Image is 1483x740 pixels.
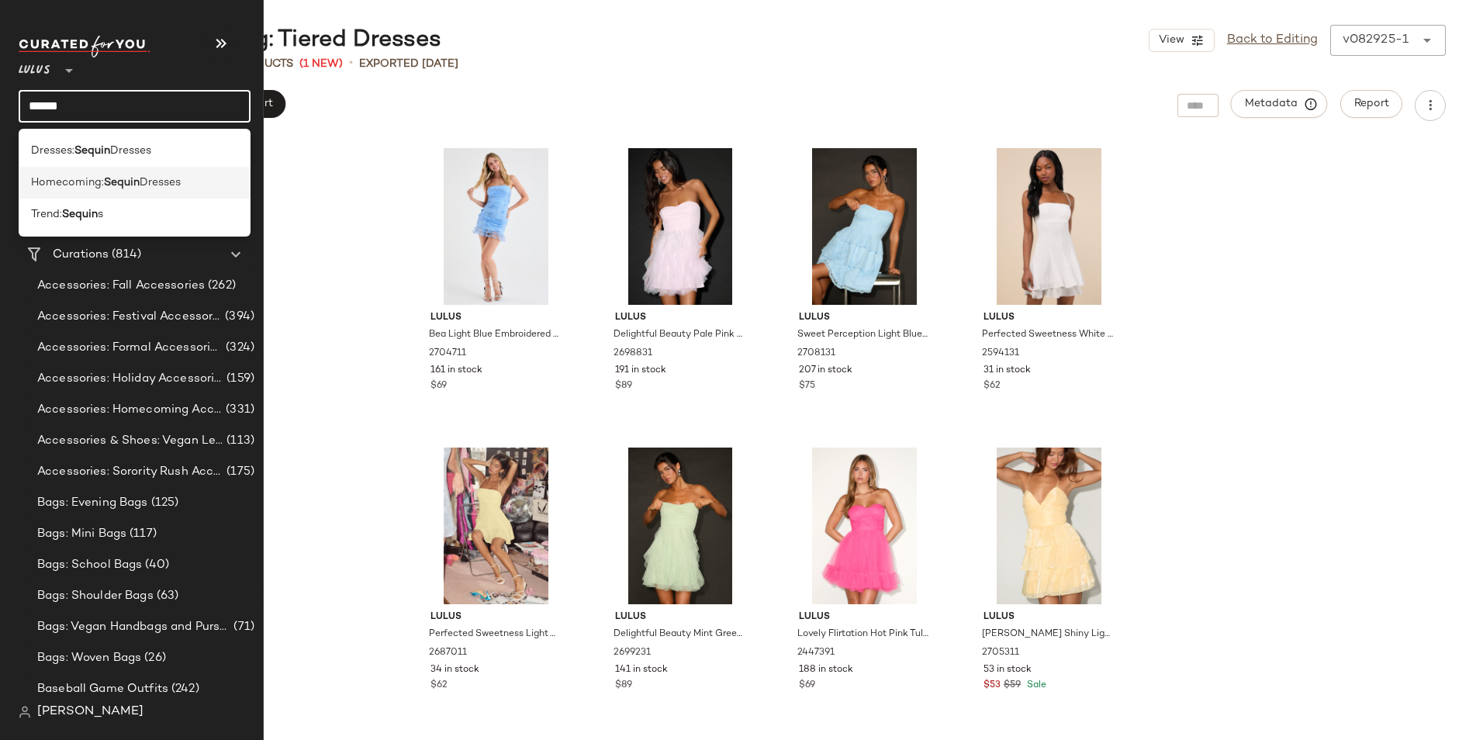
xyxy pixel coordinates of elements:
[37,703,143,721] span: [PERSON_NAME]
[126,525,157,543] span: (117)
[430,311,562,325] span: Lulus
[786,448,942,604] img: 2447391_2_01_hero_Retakes_2025-08-28.jpg
[1343,31,1409,50] div: v082925-1
[140,175,181,191] span: Dresses
[104,175,140,191] b: Sequin
[615,364,666,378] span: 191 in stock
[983,311,1115,325] span: Lulus
[797,347,835,361] span: 2708131
[614,628,745,641] span: Delightful Beauty Mint Green Mesh Strapless Ruffled Mini Dress
[615,379,632,393] span: $89
[19,36,150,57] img: cfy_white_logo.C9jOOHJF.svg
[429,628,560,641] span: Perfected Sweetness Light Yellow Pleated Tiered Mini Dress
[983,663,1032,677] span: 53 in stock
[1231,90,1328,118] button: Metadata
[223,370,254,388] span: (159)
[37,587,154,605] span: Bags: Shoulder Bags
[1149,29,1214,52] button: View
[349,54,353,73] span: •
[74,143,110,159] b: Sequin
[148,494,179,512] span: (125)
[37,401,223,419] span: Accessories: Homecoming Accessories
[971,148,1127,305] img: 12460561_2594131.jpg
[31,175,104,191] span: Homecoming:
[614,646,651,660] span: 2699231
[797,646,835,660] span: 2447391
[1157,34,1184,47] span: View
[37,680,168,698] span: Baseball Game Outfits
[1244,97,1315,111] span: Metadata
[983,610,1115,624] span: Lulus
[230,618,254,636] span: (71)
[430,379,447,393] span: $69
[142,556,169,574] span: (40)
[983,679,1001,693] span: $53
[429,646,467,660] span: 2687011
[430,663,479,677] span: 34 in stock
[983,379,1001,393] span: $62
[603,148,759,305] img: 2698831_02_front_2025-06-12.jpg
[37,277,205,295] span: Accessories: Fall Accessories
[19,706,31,718] img: svg%3e
[799,311,930,325] span: Lulus
[31,206,62,223] span: Trend:
[614,328,745,342] span: Delightful Beauty Pale Pink Mesh Strapless Ruffled Mini Dress
[1004,679,1021,693] span: $59
[37,556,142,574] span: Bags: School Bags
[37,494,148,512] span: Bags: Evening Bags
[37,525,126,543] span: Bags: Mini Bags
[797,628,928,641] span: Lovely Flirtation Hot Pink Tulle Strapless Bustier Mini Dress
[615,679,632,693] span: $89
[168,680,199,698] span: (242)
[99,25,441,56] div: Homecoming: Tiered Dresses
[429,347,466,361] span: 2704711
[614,347,652,361] span: 2698831
[786,148,942,305] img: 2708131_01_hero_2025-07-17.jpg
[982,347,1019,361] span: 2594131
[359,56,458,72] p: Exported [DATE]
[1024,680,1046,690] span: Sale
[418,448,574,604] img: 12910361_2687011.jpg
[62,206,98,223] b: Sequin
[1340,90,1402,118] button: Report
[982,628,1113,641] span: [PERSON_NAME] Shiny Light Yellow Tiered Mini Dress
[799,663,853,677] span: 188 in stock
[37,339,223,357] span: Accessories: Formal Accessories
[299,56,343,72] span: (1 New)
[37,308,222,326] span: Accessories: Festival Accessories
[615,311,746,325] span: Lulus
[430,679,448,693] span: $62
[971,448,1127,604] img: 2705311_01_hero_2025-07-22.jpg
[430,364,482,378] span: 161 in stock
[98,206,103,223] span: s
[19,53,50,81] span: Lulus
[797,328,928,342] span: Sweet Perception Light Blue Lace Strapless Tiered Mini Dress
[799,679,815,693] span: $69
[982,328,1113,342] span: Perfected Sweetness White Pleated Tiered Mini Dress
[429,328,560,342] span: Bea Light Blue Embroidered Mesh Ruffled Mini Dress
[37,463,223,481] span: Accessories: Sorority Rush Accessories
[31,143,74,159] span: Dresses:
[603,448,759,604] img: 2699231_08_misc_2025-07-14_1.jpg
[983,364,1031,378] span: 31 in stock
[799,364,852,378] span: 207 in stock
[37,432,223,450] span: Accessories & Shoes: Vegan Leather
[154,587,179,605] span: (63)
[205,277,236,295] span: (262)
[1353,98,1389,110] span: Report
[53,246,109,264] span: Curations
[141,649,166,667] span: (26)
[222,308,254,326] span: (394)
[799,610,930,624] span: Lulus
[110,143,151,159] span: Dresses
[37,649,141,667] span: Bags: Woven Bags
[223,463,254,481] span: (175)
[799,379,815,393] span: $75
[223,339,254,357] span: (324)
[37,618,230,636] span: Bags: Vegan Handbags and Purses
[982,646,1019,660] span: 2705311
[37,370,223,388] span: Accessories: Holiday Accessories
[430,610,562,624] span: Lulus
[223,432,254,450] span: (113)
[223,401,254,419] span: (331)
